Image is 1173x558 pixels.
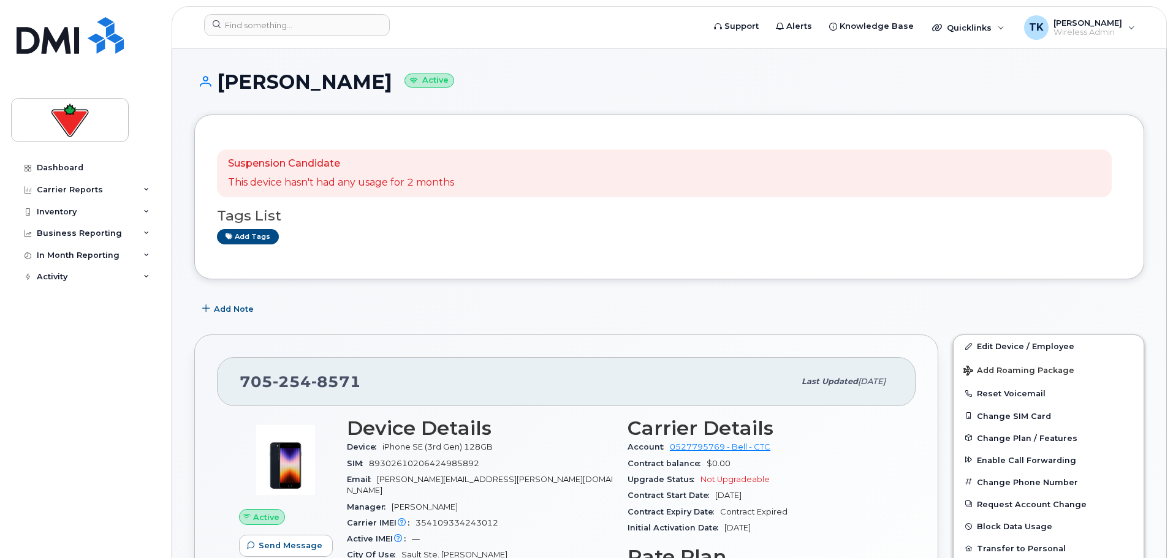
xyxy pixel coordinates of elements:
span: 705 [240,372,361,391]
button: Change Plan / Features [954,427,1144,449]
span: Change Plan / Features [977,433,1077,442]
span: [PERSON_NAME] [392,502,458,511]
span: [DATE] [724,523,751,532]
a: Add tags [217,229,279,244]
h3: Device Details [347,417,613,439]
span: Enable Call Forwarding [977,455,1076,464]
h1: [PERSON_NAME] [194,71,1144,92]
span: Manager [347,502,392,511]
span: Last updated [802,377,858,386]
span: Add Note [214,303,254,315]
button: Block Data Usage [954,515,1144,537]
span: Contract Start Date [628,491,715,500]
button: Add Roaming Package [954,357,1144,382]
h3: Carrier Details [628,417,894,439]
span: Contract Expired [720,507,788,516]
button: Send Message [239,535,333,557]
small: Active [404,74,454,88]
span: iPhone SE (3rd Gen) 128GB [382,442,493,451]
span: Upgrade Status [628,475,700,484]
span: $0.00 [707,459,731,468]
button: Request Account Change [954,493,1144,515]
button: Enable Call Forwarding [954,449,1144,471]
img: image20231002-3703462-1angbar.jpeg [249,423,322,497]
span: [DATE] [715,491,742,500]
button: Change SIM Card [954,405,1144,427]
span: Carrier IMEI [347,518,416,527]
span: Initial Activation Date [628,523,724,532]
span: Account [628,442,670,451]
span: Contract balance [628,459,707,468]
a: 0527795769 - Bell - CTC [670,442,770,451]
p: Suspension Candidate [228,157,454,171]
h3: Tags List [217,208,1122,224]
span: 254 [273,372,311,391]
span: 354109334243012 [416,518,498,527]
span: SIM [347,459,369,468]
span: 8571 [311,372,361,391]
span: [DATE] [858,377,886,386]
a: Edit Device / Employee [954,335,1144,357]
span: [PERSON_NAME][EMAIL_ADDRESS][PERSON_NAME][DOMAIN_NAME] [347,475,613,495]
p: This device hasn't had any usage for 2 months [228,176,454,190]
button: Reset Voicemail [954,382,1144,404]
span: — [412,534,420,543]
span: 89302610206424985892 [369,459,479,468]
span: Email [347,475,377,484]
span: Add Roaming Package [963,366,1074,377]
span: Device [347,442,382,451]
button: Add Note [194,298,264,320]
span: Not Upgradeable [700,475,770,484]
span: Contract Expiry Date [628,507,720,516]
span: Send Message [259,540,322,551]
span: Active [253,511,279,523]
span: Active IMEI [347,534,412,543]
button: Change Phone Number [954,471,1144,493]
